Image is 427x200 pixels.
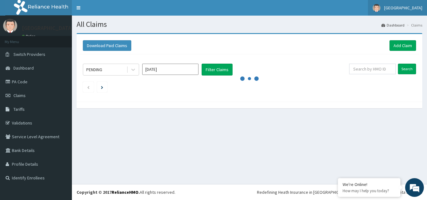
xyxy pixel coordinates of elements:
div: Redefining Heath Insurance in [GEOGRAPHIC_DATA] using Telemedicine and Data Science! [257,189,422,195]
span: We're online! [36,60,86,123]
div: Minimize live chat window [103,3,118,18]
footer: All rights reserved. [72,184,427,200]
span: [GEOGRAPHIC_DATA] [384,5,422,11]
button: Download Paid Claims [83,40,131,51]
div: We're Online! [343,182,396,187]
a: RelianceHMO [112,189,138,195]
h1: All Claims [77,20,422,28]
span: Switch Providers [13,51,45,57]
div: PENDING [86,66,102,73]
span: Dashboard [13,65,34,71]
input: Search [398,64,416,74]
p: [GEOGRAPHIC_DATA] [22,25,73,31]
input: Search by HMO ID [349,64,396,74]
strong: Copyright © 2017 . [77,189,140,195]
p: How may I help you today? [343,188,396,193]
img: User Image [373,4,380,12]
a: Next page [101,84,103,90]
button: Filter Claims [202,64,233,76]
span: Claims [13,93,26,98]
a: Dashboard [381,22,404,28]
a: Online [22,34,37,38]
a: Previous page [87,84,90,90]
svg: audio-loading [240,69,259,88]
textarea: Type your message and hit 'Enter' [3,134,119,155]
div: Chat with us now [33,35,105,43]
input: Select Month and Year [142,64,198,75]
span: Tariffs [13,106,25,112]
a: Add Claim [389,40,416,51]
img: User Image [3,19,17,33]
img: d_794563401_company_1708531726252_794563401 [12,31,25,47]
li: Claims [405,22,422,28]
